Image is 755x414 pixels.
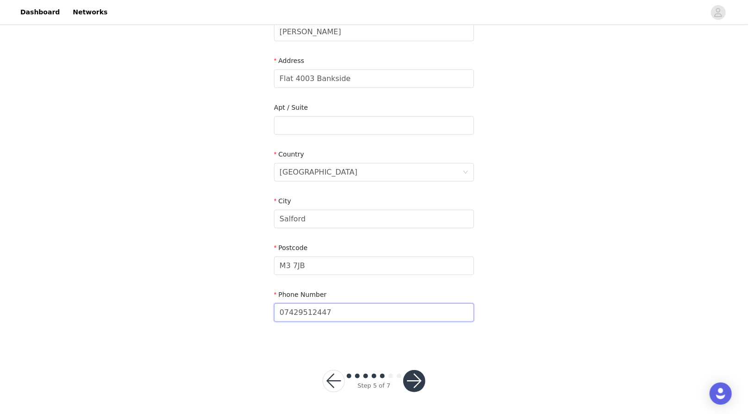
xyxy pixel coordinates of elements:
[274,104,308,111] label: Apt / Suite
[714,5,723,20] div: avatar
[274,57,304,64] label: Address
[274,291,327,298] label: Phone Number
[67,2,113,23] a: Networks
[357,381,390,390] div: Step 5 of 7
[710,383,732,405] div: Open Intercom Messenger
[274,244,308,251] label: Postcode
[463,169,468,176] i: icon: down
[15,2,65,23] a: Dashboard
[274,151,304,158] label: Country
[280,163,357,181] div: United Kingdom
[274,197,291,205] label: City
